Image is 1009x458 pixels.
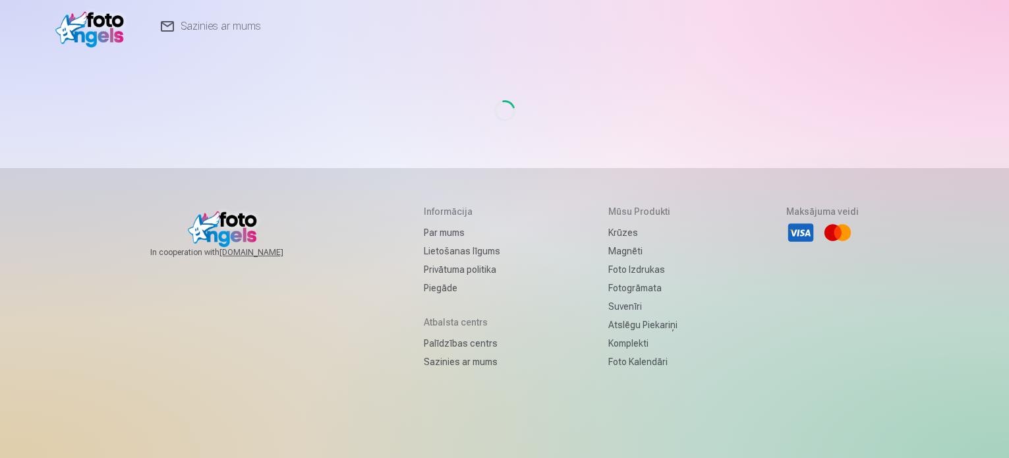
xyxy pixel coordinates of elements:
[786,205,859,218] h5: Maksājuma veidi
[219,247,315,258] a: [DOMAIN_NAME]
[608,205,677,218] h5: Mūsu produkti
[608,297,677,316] a: Suvenīri
[608,279,677,297] a: Fotogrāmata
[786,218,815,247] li: Visa
[608,223,677,242] a: Krūzes
[608,242,677,260] a: Magnēti
[424,223,500,242] a: Par mums
[424,316,500,329] h5: Atbalsta centrs
[823,218,852,247] li: Mastercard
[608,316,677,334] a: Atslēgu piekariņi
[608,260,677,279] a: Foto izdrukas
[424,353,500,371] a: Sazinies ar mums
[608,334,677,353] a: Komplekti
[424,334,500,353] a: Palīdzības centrs
[55,5,131,47] img: /v1
[150,247,315,258] span: In cooperation with
[424,279,500,297] a: Piegāde
[424,260,500,279] a: Privātuma politika
[424,205,500,218] h5: Informācija
[608,353,677,371] a: Foto kalendāri
[424,242,500,260] a: Lietošanas līgums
